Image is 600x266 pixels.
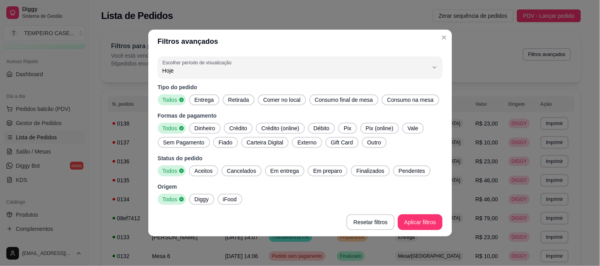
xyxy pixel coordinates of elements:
span: Dinheiro [191,124,218,132]
span: Consumo final de mesa [312,96,376,104]
button: Fiado [213,137,238,148]
button: Pendentes [393,165,431,176]
button: Vale [402,123,424,134]
button: Aplicar filtros [398,214,442,230]
span: Hoje [163,67,428,75]
button: Cancelados [221,165,262,176]
button: Escolher período de visualizaçãoHoje [158,56,443,79]
button: Todos [158,165,186,176]
button: Sem Pagamento [158,137,210,148]
p: Status do pedido [158,154,443,162]
label: Escolher período de visualização [163,59,234,66]
span: Cancelados [224,167,259,175]
button: Todos [158,123,186,134]
button: Crédito (online) [256,123,305,134]
span: Todos [159,96,179,104]
span: Outro [364,139,384,146]
button: Todos [158,94,186,105]
header: Filtros avançados [148,30,452,53]
button: Diggy [189,194,214,205]
button: Gift Card [326,137,359,148]
span: Externo [294,139,320,146]
button: Comer no local [258,94,306,105]
button: iFood [218,194,242,205]
button: Em preparo [308,165,348,176]
span: Todos [159,195,179,203]
span: Todos [159,167,179,175]
button: Em entrega [265,165,305,176]
button: Retirada [223,94,255,105]
span: Diggy [191,195,212,203]
span: Pix (online) [363,124,397,132]
span: Pendentes [396,167,428,175]
button: Resetar filtros [346,214,395,230]
span: Todos [159,124,179,132]
button: Outro [362,137,387,148]
button: Débito [308,123,335,134]
span: Aceitos [191,167,216,175]
button: Carteira Digital [241,137,289,148]
p: Origem [158,183,443,191]
span: Carteira Digital [244,139,287,146]
span: Débito [310,124,333,132]
p: Tipo do pedido [158,83,443,91]
button: Todos [158,194,186,205]
button: Finalizados [351,165,390,176]
span: Finalizados [353,167,388,175]
span: Em preparo [310,167,345,175]
span: Vale [405,124,422,132]
button: Crédito [224,123,253,134]
span: iFood [220,195,240,203]
button: Dinheiro [189,123,221,134]
button: Pix [338,123,357,134]
span: Crédito [226,124,250,132]
span: Em entrega [267,167,302,175]
button: Externo [292,137,322,148]
span: Comer no local [260,96,304,104]
span: Entrega [191,96,217,104]
button: Close [438,31,450,44]
button: Aceitos [189,165,218,176]
span: Pix [341,124,354,132]
span: Sem Pagamento [160,139,208,146]
span: Gift Card [328,139,356,146]
button: Consumo na mesa [382,94,439,105]
button: Pix (online) [360,123,399,134]
button: Entrega [189,94,220,105]
span: Crédito (online) [258,124,303,132]
span: Fiado [216,139,236,146]
button: Consumo final de mesa [309,94,379,105]
span: Retirada [225,96,252,104]
span: Consumo na mesa [384,96,437,104]
p: Formas de pagamento [158,112,443,120]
